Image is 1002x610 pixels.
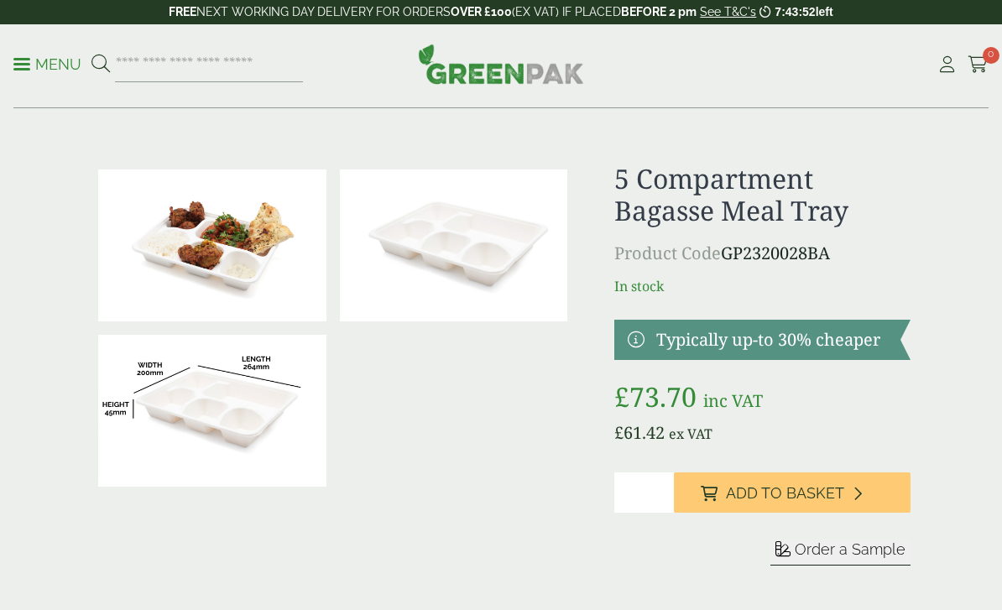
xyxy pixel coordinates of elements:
button: Add to Basket [674,472,911,513]
img: 5 Compartment Bagasse Meal Tray 2320028BA [340,169,568,321]
img: 5 Compartment Bagasse Meal Tray 2320028BA DIMS [98,335,326,487]
span: 7:43:52 [775,5,815,18]
span: Order a Sample [795,540,905,558]
span: Product Code [614,242,721,264]
button: Order a Sample [770,540,911,566]
h1: 5 Compartment Bagasse Meal Tray [614,163,911,227]
p: Menu [13,55,81,75]
img: GreenPak Supplies [418,44,584,84]
span: Add to Basket [726,484,844,503]
p: In stock [614,276,911,296]
span: left [816,5,833,18]
i: My Account [937,56,958,73]
a: See T&C's [700,5,756,18]
i: Cart [968,56,989,73]
a: 0 [968,52,989,77]
a: Menu [13,55,81,71]
p: GP2320028BA [614,241,911,266]
strong: FREE [169,5,196,18]
span: inc VAT [703,389,763,412]
strong: OVER £100 [451,5,512,18]
span: 0 [983,47,999,64]
span: £ [614,421,624,444]
bdi: 61.42 [614,421,665,444]
strong: BEFORE 2 pm [621,5,697,18]
span: ex VAT [669,425,712,443]
bdi: 73.70 [614,378,697,414]
img: 5 Compartment Bagasse Meal Tray With Food Contents 2320028BA [98,169,326,321]
span: £ [614,378,629,414]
